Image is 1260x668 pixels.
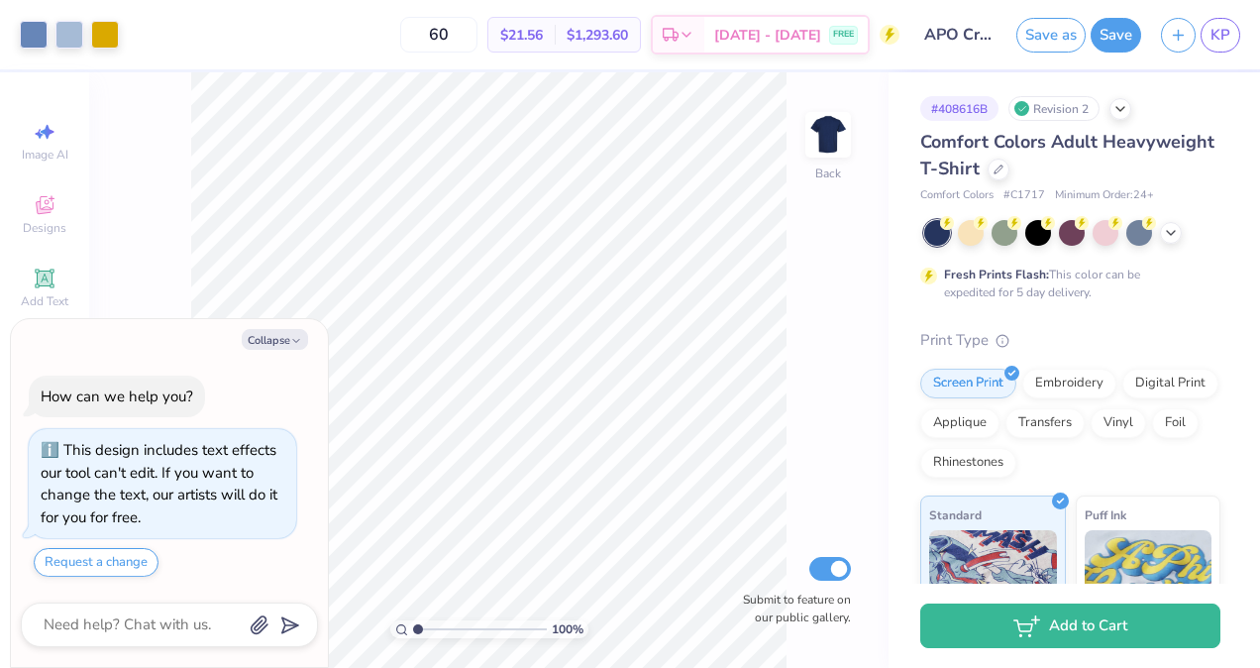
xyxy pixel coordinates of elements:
[242,329,308,350] button: Collapse
[1016,18,1086,53] button: Save as
[41,387,193,406] div: How can we help you?
[1152,408,1199,438] div: Foil
[920,130,1214,180] span: Comfort Colors Adult Heavyweight T-Shirt
[920,187,994,204] span: Comfort Colors
[944,267,1049,282] strong: Fresh Prints Flash:
[1085,530,1212,629] img: Puff Ink
[929,504,982,525] span: Standard
[909,15,1006,55] input: Untitled Design
[944,266,1188,301] div: This color can be expedited for 5 day delivery.
[1085,504,1126,525] span: Puff Ink
[714,25,821,46] span: [DATE] - [DATE]
[21,293,68,309] span: Add Text
[22,147,68,163] span: Image AI
[41,440,277,527] div: This design includes text effects our tool can't edit. If you want to change the text, our artist...
[552,620,583,638] span: 100 %
[808,115,848,155] img: Back
[1022,369,1116,398] div: Embroidery
[34,548,158,577] button: Request a change
[1091,18,1141,53] button: Save
[920,96,998,121] div: # 408616B
[1055,187,1154,204] span: Minimum Order: 24 +
[920,369,1016,398] div: Screen Print
[1210,24,1230,47] span: KP
[400,17,477,53] input: – –
[23,220,66,236] span: Designs
[1201,18,1240,53] a: KP
[920,604,1220,648] button: Add to Cart
[815,165,841,182] div: Back
[732,591,851,626] label: Submit to feature on our public gallery.
[500,25,543,46] span: $21.56
[833,28,854,42] span: FREE
[920,408,999,438] div: Applique
[920,448,1016,478] div: Rhinestones
[1005,408,1085,438] div: Transfers
[567,25,628,46] span: $1,293.60
[929,530,1057,629] img: Standard
[1008,96,1100,121] div: Revision 2
[1122,369,1218,398] div: Digital Print
[1091,408,1146,438] div: Vinyl
[920,329,1220,352] div: Print Type
[1003,187,1045,204] span: # C1717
